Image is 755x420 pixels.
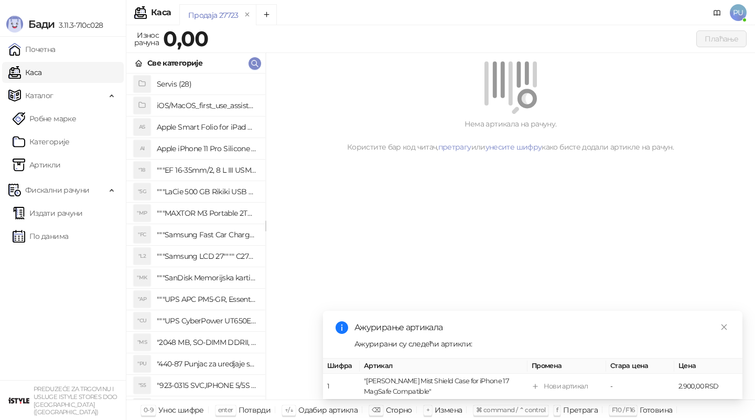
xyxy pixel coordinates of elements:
button: Плаћање [696,30,747,47]
h4: Apple iPhone 11 Pro Silicone Case - Black [157,140,257,157]
span: Бади [28,18,55,30]
a: Категорије [13,131,70,152]
span: ↑/↓ [285,406,293,414]
div: "S5 [134,377,150,394]
h4: """SanDisk Memorijska kartica 256GB microSDXC sa SD adapterom SDSQXA1-256G-GN6MA - Extreme PLUS, ... [157,269,257,286]
span: enter [218,406,233,414]
div: "CU [134,312,150,329]
a: претрагу [438,142,471,152]
span: info-circle [336,321,348,334]
span: 0-9 [144,406,153,414]
th: Цена [674,359,742,374]
th: Стара цена [606,359,674,374]
div: "MS [134,334,150,351]
td: 2.900,00 RSD [674,374,742,400]
h4: iOS/MacOS_first_use_assistance (4) [157,97,257,114]
span: 3.11.3-710c028 [55,20,103,30]
span: + [426,406,429,414]
h4: """EF 16-35mm/2, 8 L III USM""" [157,162,257,178]
div: Сторно [386,403,412,417]
div: Ажурирани су следећи артикли: [354,338,730,350]
td: 1 [323,374,360,400]
div: Унос шифре [158,403,204,417]
div: Нема артикала на рачуну. Користите бар код читач, или како бисте додали артикле на рачун. [278,118,742,153]
img: Logo [6,16,23,33]
div: Ажурирање артикала [354,321,730,334]
div: Одабир артикла [298,403,358,417]
button: Add tab [256,4,277,25]
h4: """MAXTOR M3 Portable 2TB 2.5"""" crni eksterni hard disk HX-M201TCB/GM""" [157,205,257,222]
div: Измена [435,403,462,417]
strong: 0,00 [163,26,208,51]
span: close [720,323,728,331]
a: унесите шифру [486,142,542,152]
span: ⌘ command / ⌃ control [476,406,546,414]
td: "[PERSON_NAME] Mist Shield Case for iPhone 17 MagSafe Compatible" [360,374,527,400]
div: Све категорије [147,57,202,69]
h4: "2048 MB, SO-DIMM DDRII, 667 MHz, Napajanje 1,8 0,1 V, Latencija CL5" [157,334,257,351]
h4: "923-0448 SVC,IPHONE,TOURQUE DRIVER KIT .65KGF- CM Šrafciger " [157,398,257,415]
h4: """LaCie 500 GB Rikiki USB 3.0 / Ultra Compact & Resistant aluminum / USB 3.0 / 2.5""""""" [157,183,257,200]
div: AI [134,140,150,157]
th: Артикал [360,359,527,374]
h4: "923-0315 SVC,IPHONE 5/5S BATTERY REMOVAL TRAY Držač za iPhone sa kojim se otvara display [157,377,257,394]
span: PU [730,4,747,21]
div: "18 [134,162,150,178]
div: "FC [134,226,150,243]
div: Нови артикал [544,381,588,392]
small: PREDUZEĆE ZA TRGOVINU I USLUGE ISTYLE STORES DOO [GEOGRAPHIC_DATA] ([GEOGRAPHIC_DATA]) [34,385,117,416]
div: "SD [134,398,150,415]
div: "MP [134,205,150,222]
div: Продаја 27723 [188,9,239,21]
th: Шифра [323,359,360,374]
button: remove [241,10,254,19]
h4: """UPS APC PM5-GR, Essential Surge Arrest,5 utic_nica""" [157,291,257,308]
a: Почетна [8,39,56,60]
td: - [606,374,674,400]
div: "L2 [134,248,150,265]
div: "AP [134,291,150,308]
div: Готовина [640,403,672,417]
h4: """Samsung LCD 27"""" C27F390FHUXEN""" [157,248,257,265]
a: ArtikliАртикли [13,154,61,175]
img: 64x64-companyLogo-77b92cf4-9946-4f36-9751-bf7bb5fd2c7d.png [8,390,29,411]
h4: """Samsung Fast Car Charge Adapter, brzi auto punja_, boja crna""" [157,226,257,243]
h4: Servis (28) [157,76,257,92]
a: Close [718,321,730,333]
div: "5G [134,183,150,200]
span: ⌫ [372,406,380,414]
div: grid [126,73,265,400]
div: "PU [134,355,150,372]
div: Каса [151,8,171,17]
h4: """UPS CyberPower UT650EG, 650VA/360W , line-int., s_uko, desktop""" [157,312,257,329]
th: Промена [527,359,606,374]
a: Издати рачуни [13,203,83,224]
h4: Apple Smart Folio for iPad mini (A17 Pro) - Sage [157,119,257,135]
span: Фискални рачуни [25,180,89,201]
div: Претрага [563,403,598,417]
a: Каса [8,62,41,83]
span: F10 / F16 [612,406,634,414]
a: Документација [709,4,726,21]
a: По данима [13,226,68,247]
div: Потврди [239,403,271,417]
div: "MK [134,269,150,286]
span: Каталог [25,85,53,106]
h4: "440-87 Punjac za uredjaje sa micro USB portom 4/1, Stand." [157,355,257,372]
div: Износ рачуна [132,28,161,49]
a: Робне марке [13,108,76,129]
span: f [556,406,558,414]
div: AS [134,119,150,135]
